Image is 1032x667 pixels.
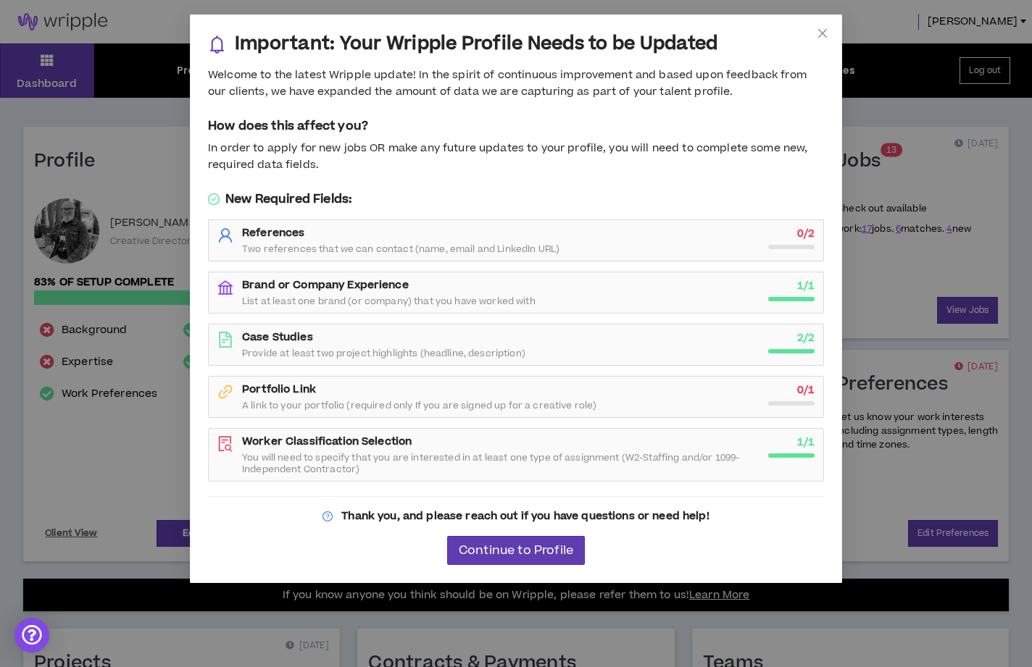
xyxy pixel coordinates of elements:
[797,382,815,398] strong: 0 / 1
[235,33,717,56] h3: Important: Your Wripple Profile Needs to be Updated
[242,295,536,307] span: List at least one brand (or company) that you have worked with
[797,330,815,345] strong: 2 / 2
[341,508,709,524] strong: Thank you, and please reach out if you have questions or need help!
[803,14,842,54] button: Close
[208,67,824,100] div: Welcome to the latest Wripple update! In the spirit of continuous improvement and based upon feed...
[217,332,233,348] span: file-text
[208,190,824,208] h5: New Required Fields:
[208,140,824,173] div: In order to apply for new jobs OR make any future updates to your profile, you will need to compl...
[817,28,828,39] span: close
[242,348,525,359] span: Provide at least two project highlights (headline, description)
[217,384,233,400] span: link
[14,618,49,653] div: Open Intercom Messenger
[217,280,233,295] span: bank
[459,544,573,558] span: Continue to Profile
[242,452,760,475] span: You will need to specify that you are interested in at least one type of assignment (W2-Staffing ...
[797,278,815,293] strong: 1 / 1
[242,400,596,411] span: A link to your portfolio (required only If you are signed up for a creative role)
[208,193,220,205] span: check-circle
[447,536,585,565] button: Continue to Profile
[242,243,559,255] span: Two references that we can contact (name, email and LinkedIn URL)
[242,330,313,345] strong: Case Studies
[797,435,815,450] strong: 1 / 1
[217,436,233,452] span: file-search
[242,382,316,397] strong: Portfolio Link
[242,434,412,449] strong: Worker Classification Selection
[208,117,824,135] h5: How does this affect you?
[217,227,233,243] span: user
[242,277,409,293] strong: Brand or Company Experience
[208,35,226,54] span: bell
[322,511,333,521] span: question-circle
[242,225,304,240] strong: References
[797,226,815,241] strong: 0 / 2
